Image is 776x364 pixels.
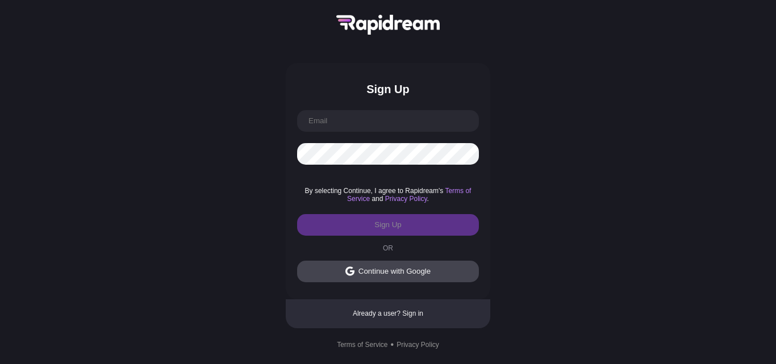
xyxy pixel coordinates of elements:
span: By selecting Continue, I agree to Rapidream's and . [297,187,479,203]
a: Privacy Policy [385,195,427,203]
div: • [391,340,394,350]
div: OR [297,244,479,252]
a: Privacy Policy [397,341,439,349]
div: Sign Up [297,83,479,96]
a: Terms of Service [347,187,471,203]
button: Sign Up [297,214,479,236]
div: Continue with Google [358,267,431,275]
a: Terms of Service [337,341,387,349]
div: Already a user? Sign in [286,309,490,317]
button: Continue with Google [297,261,479,282]
input: Email [297,110,479,132]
